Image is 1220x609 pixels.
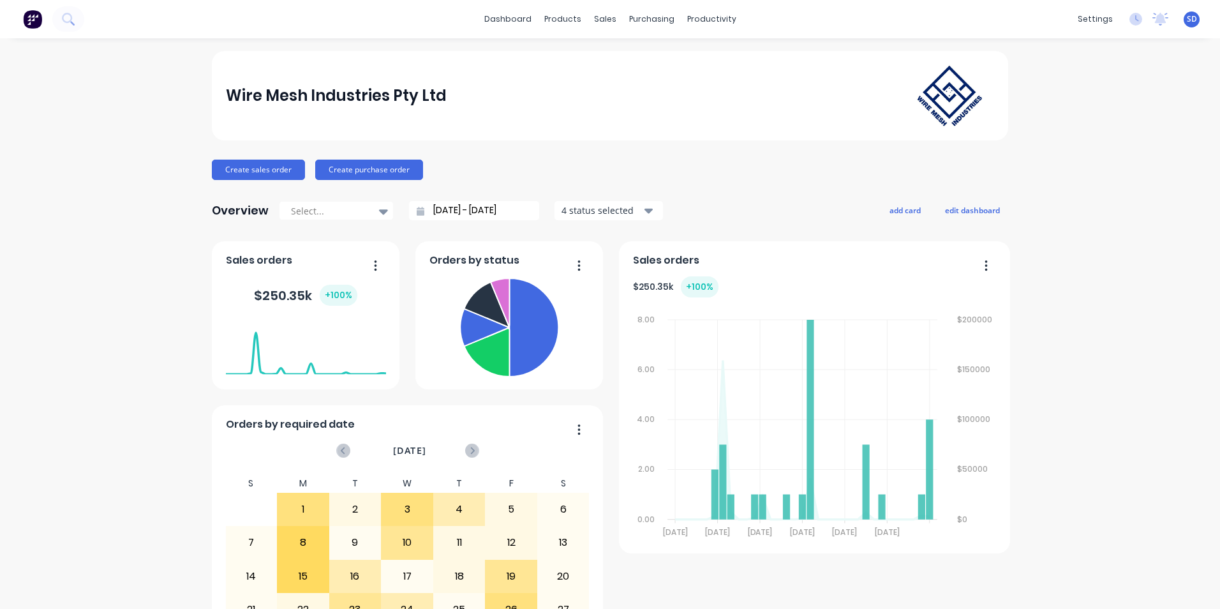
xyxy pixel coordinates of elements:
[633,253,699,268] span: Sales orders
[434,493,485,525] div: 4
[381,474,433,493] div: W
[538,527,589,559] div: 13
[212,198,269,223] div: Overview
[957,364,990,375] tspan: $150000
[320,285,357,306] div: + 100 %
[226,560,277,592] div: 14
[538,560,589,592] div: 20
[937,202,1008,218] button: edit dashboard
[588,10,623,29] div: sales
[790,527,815,538] tspan: [DATE]
[537,474,590,493] div: S
[226,83,447,109] div: Wire Mesh Industries Pty Ltd
[881,202,929,218] button: add card
[705,527,730,538] tspan: [DATE]
[329,474,382,493] div: T
[23,10,42,29] img: Factory
[225,474,278,493] div: S
[226,527,277,559] div: 7
[393,444,426,458] span: [DATE]
[315,160,423,180] button: Create purchase order
[330,560,381,592] div: 16
[1071,10,1119,29] div: settings
[832,527,857,538] tspan: [DATE]
[637,514,655,525] tspan: 0.00
[486,527,537,559] div: 12
[485,474,537,493] div: F
[638,464,655,475] tspan: 2.00
[538,10,588,29] div: products
[330,493,381,525] div: 2
[957,314,992,325] tspan: $200000
[433,474,486,493] div: T
[278,493,329,525] div: 1
[875,527,900,538] tspan: [DATE]
[637,314,655,325] tspan: 8.00
[623,10,681,29] div: purchasing
[681,276,718,297] div: + 100 %
[486,493,537,525] div: 5
[254,285,357,306] div: $ 250.35k
[637,364,655,375] tspan: 6.00
[277,474,329,493] div: M
[429,253,519,268] span: Orders by status
[382,560,433,592] div: 17
[434,527,485,559] div: 11
[212,160,305,180] button: Create sales order
[905,53,994,139] img: Wire Mesh Industries Pty Ltd
[538,493,589,525] div: 6
[633,276,718,297] div: $ 250.35k
[1187,13,1197,25] span: SD
[562,204,642,217] div: 4 status selected
[226,253,292,268] span: Sales orders
[278,560,329,592] div: 15
[434,560,485,592] div: 18
[957,514,967,525] tspan: $0
[382,493,433,525] div: 3
[486,560,537,592] div: 19
[478,10,538,29] a: dashboard
[637,414,655,425] tspan: 4.00
[278,527,329,559] div: 8
[554,201,663,220] button: 4 status selected
[662,527,687,538] tspan: [DATE]
[957,414,990,425] tspan: $100000
[747,527,772,538] tspan: [DATE]
[957,464,988,475] tspan: $50000
[382,527,433,559] div: 10
[330,527,381,559] div: 9
[681,10,743,29] div: productivity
